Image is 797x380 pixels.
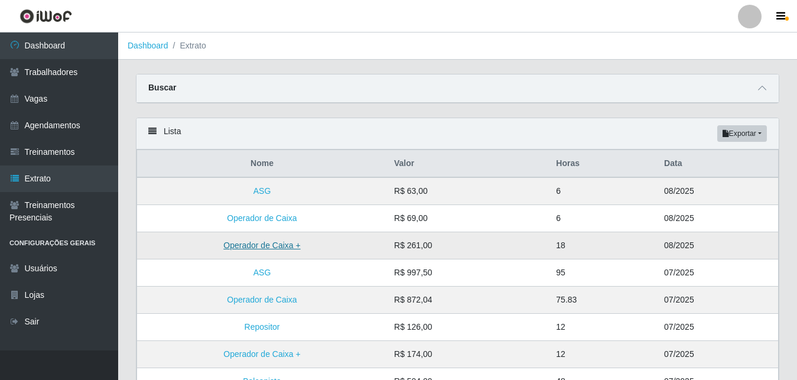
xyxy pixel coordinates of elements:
td: 07/2025 [657,287,778,314]
li: Extrato [168,40,206,52]
td: R$ 872,04 [387,287,549,314]
th: Data [657,150,778,178]
td: R$ 174,00 [387,341,549,368]
td: 12 [549,341,657,368]
td: 08/2025 [657,205,778,232]
td: 75.83 [549,287,657,314]
img: CoreUI Logo [19,9,72,24]
a: ASG [253,268,271,277]
td: R$ 997,50 [387,259,549,287]
td: R$ 69,00 [387,205,549,232]
td: 6 [549,205,657,232]
td: 6 [549,177,657,205]
th: Valor [387,150,549,178]
a: Operador de Caixa + [223,349,300,359]
td: 07/2025 [657,259,778,287]
a: ASG [253,186,271,196]
td: 95 [549,259,657,287]
strong: Buscar [148,83,176,92]
th: Horas [549,150,657,178]
a: Operador de Caixa [227,213,297,223]
div: Lista [136,118,779,150]
td: R$ 63,00 [387,177,549,205]
td: 08/2025 [657,232,778,259]
td: 12 [549,314,657,341]
a: Dashboard [128,41,168,50]
td: R$ 126,00 [387,314,549,341]
th: Nome [137,150,388,178]
nav: breadcrumb [118,33,797,60]
a: Repositor [245,322,280,332]
td: 08/2025 [657,177,778,205]
a: Operador de Caixa + [223,241,300,250]
td: 07/2025 [657,314,778,341]
a: Operador de Caixa [227,295,297,304]
button: Exportar [717,125,767,142]
td: 18 [549,232,657,259]
td: 07/2025 [657,341,778,368]
td: R$ 261,00 [387,232,549,259]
